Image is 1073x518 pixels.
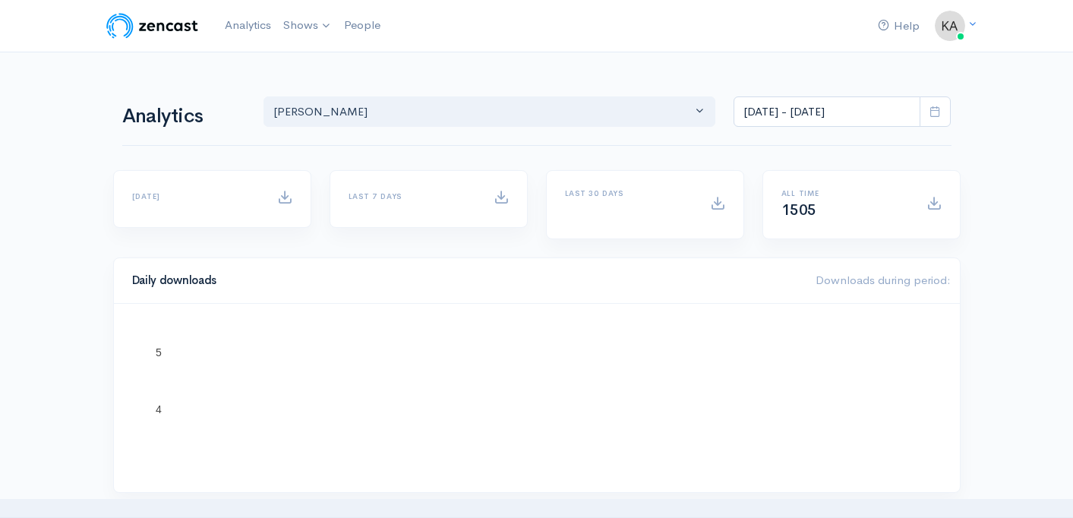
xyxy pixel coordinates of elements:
input: analytics date range selector [734,96,920,128]
h6: All time [781,189,908,197]
text: 4 [156,403,162,415]
text: 5 [156,346,162,358]
span: Downloads during period: [816,273,951,287]
a: Help [872,10,926,43]
a: Analytics [219,9,277,42]
div: [PERSON_NAME] [273,103,693,121]
a: People [338,9,387,42]
svg: A chart. [132,322,942,474]
span: 1505 [781,201,816,220]
img: ... [935,11,965,41]
h6: [DATE] [132,192,259,201]
h6: Last 30 days [565,189,692,197]
img: ZenCast Logo [104,11,200,41]
h4: Daily downloads [132,274,797,287]
button: Varannan damernas [264,96,716,128]
h6: Last 7 days [349,192,475,201]
a: Shows [277,9,338,43]
h1: Analytics [122,106,245,128]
